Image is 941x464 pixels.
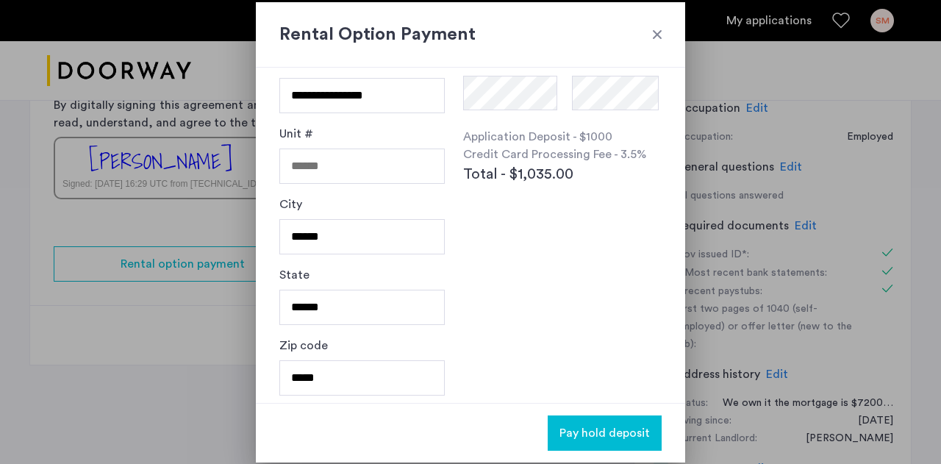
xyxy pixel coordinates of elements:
p: Credit Card Processing Fee - 3.5% [463,146,662,163]
label: State [279,266,310,284]
label: City [279,196,302,213]
label: Zip code [279,337,328,354]
p: Application Deposit - $1000 [463,128,662,146]
span: Total - $1,035.00 [463,163,573,185]
button: button [548,415,662,451]
label: Unit # [279,125,313,143]
h2: Rental Option Payment [279,21,662,48]
span: Pay hold deposit [559,424,650,442]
